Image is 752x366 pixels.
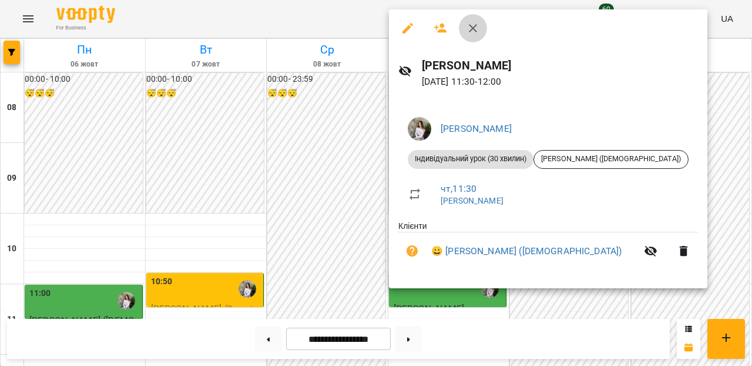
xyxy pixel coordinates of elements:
[422,75,698,89] p: [DATE] 11:30 - 12:00
[533,150,689,169] div: [PERSON_NAME] ([DEMOGRAPHIC_DATA])
[398,220,698,275] ul: Клієнти
[441,123,512,134] a: [PERSON_NAME]
[408,117,431,141] img: 4785574119de2133ce34c4aa96a95cba.jpeg
[398,237,427,265] button: Візит ще не сплачено. Додати оплату?
[441,183,476,194] a: чт , 11:30
[534,154,688,164] span: [PERSON_NAME] ([DEMOGRAPHIC_DATA])
[408,154,533,164] span: Індивідуальний урок (30 хвилин)
[431,244,622,258] a: 😀 [PERSON_NAME] ([DEMOGRAPHIC_DATA])
[422,56,698,75] h6: [PERSON_NAME]
[441,196,503,205] a: [PERSON_NAME]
